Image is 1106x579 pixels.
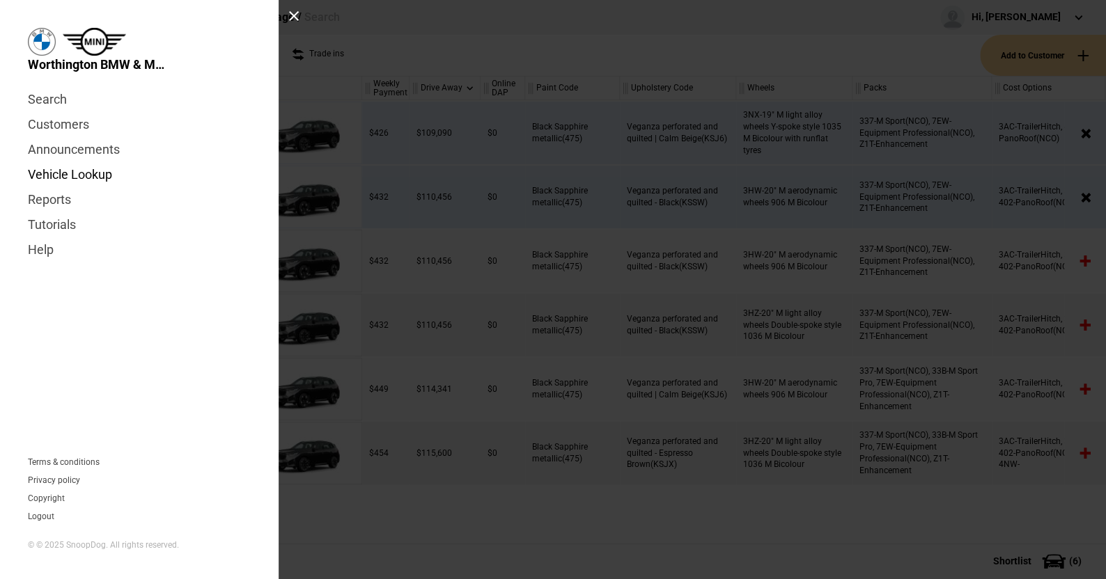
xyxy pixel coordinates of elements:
a: Reports [28,187,251,212]
span: Worthington BMW & MINI Garage [28,56,167,73]
a: Copyright [28,494,65,502]
a: Vehicle Lookup [28,162,251,187]
a: Privacy policy [28,476,80,484]
a: Customers [28,112,251,137]
button: Logout [28,512,54,521]
img: mini.png [63,28,126,56]
a: Terms & conditions [28,458,100,466]
div: © © 2025 SnoopDog. All rights reserved. [28,539,251,551]
a: Help [28,237,251,262]
a: Search [28,87,251,112]
a: Tutorials [28,212,251,237]
a: Announcements [28,137,251,162]
img: bmw.png [28,28,56,56]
